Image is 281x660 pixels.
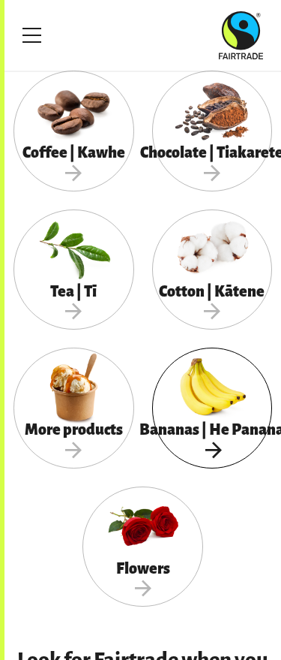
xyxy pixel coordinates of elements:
span: Bananas | He Panana [152,421,273,461]
span: Cotton | Kātene [152,283,273,323]
a: Coffee | Kawhe [13,71,134,191]
span: Tea | Tī [13,283,134,323]
a: More products [13,348,134,469]
span: Chocolate | Tiakarete [152,144,273,184]
a: Cotton | Kātene [152,209,273,330]
span: Coffee | Kawhe [13,144,134,184]
a: Flowers [82,487,203,607]
a: Chocolate | Tiakarete [152,71,273,191]
a: Bananas | He Panana [152,348,273,469]
span: Flowers [82,560,203,600]
a: Tea | Tī [13,209,134,330]
a: Toggle Menu [13,17,51,54]
img: Fairtrade Australia New Zealand logo [219,11,263,59]
span: More products [13,421,134,461]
